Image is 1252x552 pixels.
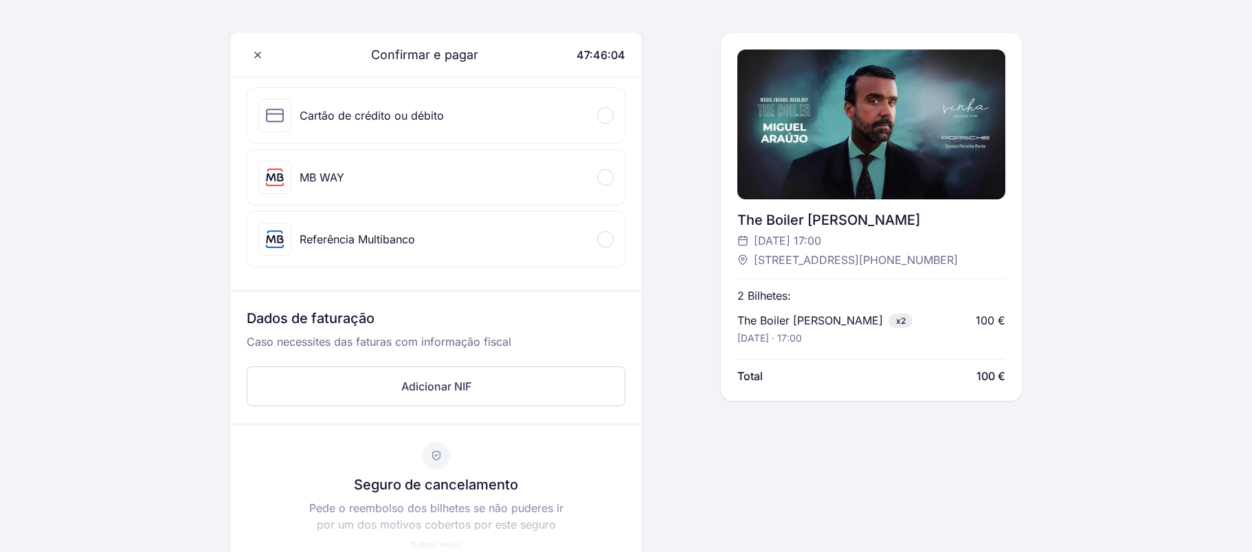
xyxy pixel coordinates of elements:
[410,539,462,551] span: Saber mais
[976,368,1005,384] span: 100 €
[354,475,518,494] p: Seguro de cancelamento
[300,169,344,186] div: MB WAY
[754,232,821,249] span: [DATE] 17:00
[737,331,802,345] p: [DATE] · 17:00
[888,313,913,328] span: x2
[737,312,883,329] p: The Boiler [PERSON_NAME]
[300,231,415,247] div: Referência Multibanco
[304,500,568,533] p: Pede o reembolso dos bilhetes se não puderes ir por um dos motivos cobertos por este seguro
[355,45,478,65] span: Confirmar e pagar
[247,309,625,333] h3: Dados de faturação
[737,287,791,304] p: 2 Bilhetes:
[754,252,958,268] span: [STREET_ADDRESS][PHONE_NUMBER]
[300,107,444,124] div: Cartão de crédito ou débito
[737,210,1005,230] div: The Boiler [PERSON_NAME]
[976,312,1005,329] div: 100 €
[577,48,625,62] span: 47:46:04
[247,366,625,406] button: Adicionar NIF
[247,333,625,361] p: Caso necessites das faturas com informação fiscal
[737,368,763,384] span: Total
